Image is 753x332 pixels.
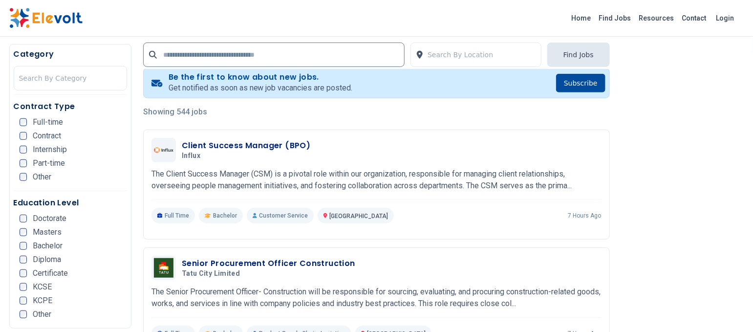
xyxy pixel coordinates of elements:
span: Contract [33,132,61,140]
h5: Education Level [14,197,128,209]
p: Showing 544 jobs [143,106,610,118]
p: Full Time [151,208,195,223]
span: Other [33,310,51,318]
iframe: Chat Widget [704,285,753,332]
img: Influx [154,147,173,154]
h5: Category [14,48,128,60]
span: Doctorate [33,215,66,222]
span: Diploma [33,256,61,264]
a: Contact [678,10,710,26]
button: Find Jobs [547,43,610,67]
input: Part-time [20,159,27,167]
p: 7 hours ago [568,212,602,220]
span: Bachelor [213,212,237,220]
span: Certificate [33,269,68,277]
input: Contract [20,132,27,140]
input: Masters [20,228,27,236]
span: Masters [33,228,62,236]
input: Diploma [20,256,27,264]
h5: Contract Type [14,101,128,112]
img: Tatu City Limited [154,258,173,278]
img: Elevolt [9,8,83,28]
p: Get notified as soon as new job vacancies are posted. [169,82,353,94]
p: Customer Service [247,208,314,223]
a: Find Jobs [595,10,635,26]
input: KCPE [20,297,27,305]
span: Internship [33,146,67,154]
span: KCSE [33,283,52,291]
input: Certificate [20,269,27,277]
span: KCPE [33,297,52,305]
span: [GEOGRAPHIC_DATA] [329,213,388,220]
a: Login [710,8,740,28]
span: Other [33,173,51,181]
h3: Client Success Manager (BPO) [182,140,310,152]
span: Full-time [33,118,63,126]
p: The Client Success Manager (CSM) is a pivotal role within our organization, responsible for manag... [151,168,602,192]
h4: Be the first to know about new jobs. [169,72,353,82]
input: Other [20,173,27,181]
p: The Senior Procurement Officer- Construction will be responsible for sourcing, evaluating, and pr... [151,286,602,310]
span: Tatu City Limited [182,269,240,278]
input: Doctorate [20,215,27,222]
h3: Senior Procurement Officer Construction [182,258,355,269]
button: Subscribe [556,74,605,92]
input: Bachelor [20,242,27,250]
span: Influx [182,152,200,160]
span: Part-time [33,159,65,167]
a: InfluxClient Success Manager (BPO)InfluxThe Client Success Manager (CSM) is a pivotal role within... [151,138,602,223]
input: Other [20,310,27,318]
input: Full-time [20,118,27,126]
input: KCSE [20,283,27,291]
span: Bachelor [33,242,63,250]
a: Resources [635,10,678,26]
a: Home [568,10,595,26]
input: Internship [20,146,27,154]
